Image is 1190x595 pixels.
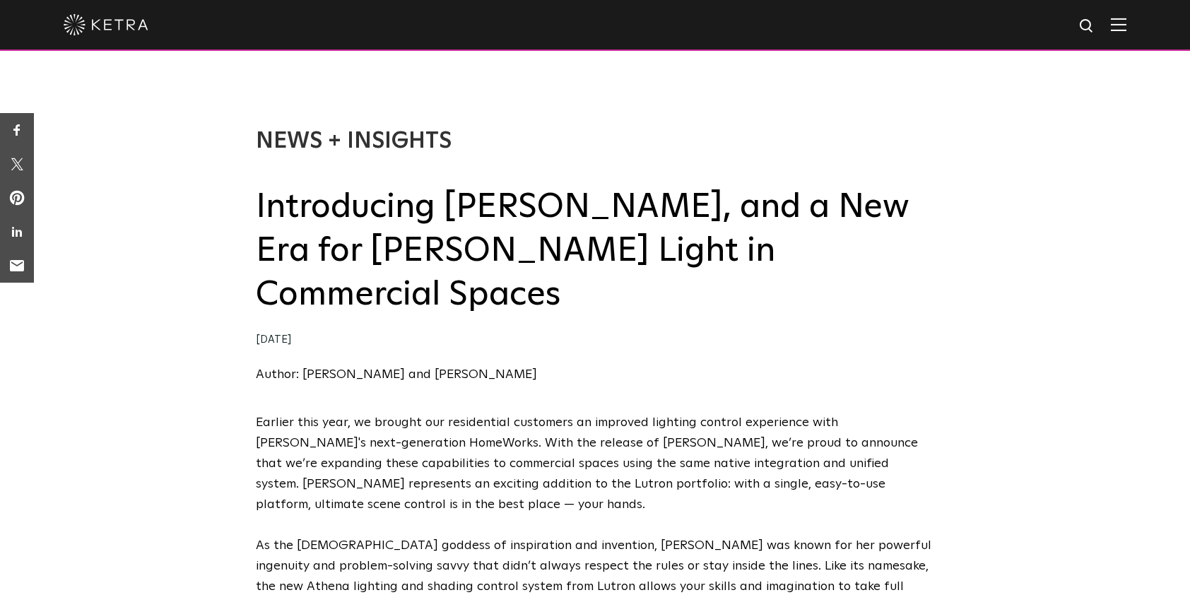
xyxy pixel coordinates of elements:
a: News + Insights [256,130,452,153]
img: ketra-logo-2019-white [64,14,148,35]
img: search icon [1078,18,1096,35]
a: Author: [PERSON_NAME] and [PERSON_NAME] [256,368,537,381]
p: Earlier this year, we brought our residential customers an improved lighting control experience w... [256,413,934,514]
h2: Introducing [PERSON_NAME], and a New Era for [PERSON_NAME] Light in Commercial Spaces [256,185,934,317]
div: [DATE] [256,330,934,350]
img: Hamburger%20Nav.svg [1111,18,1126,31]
